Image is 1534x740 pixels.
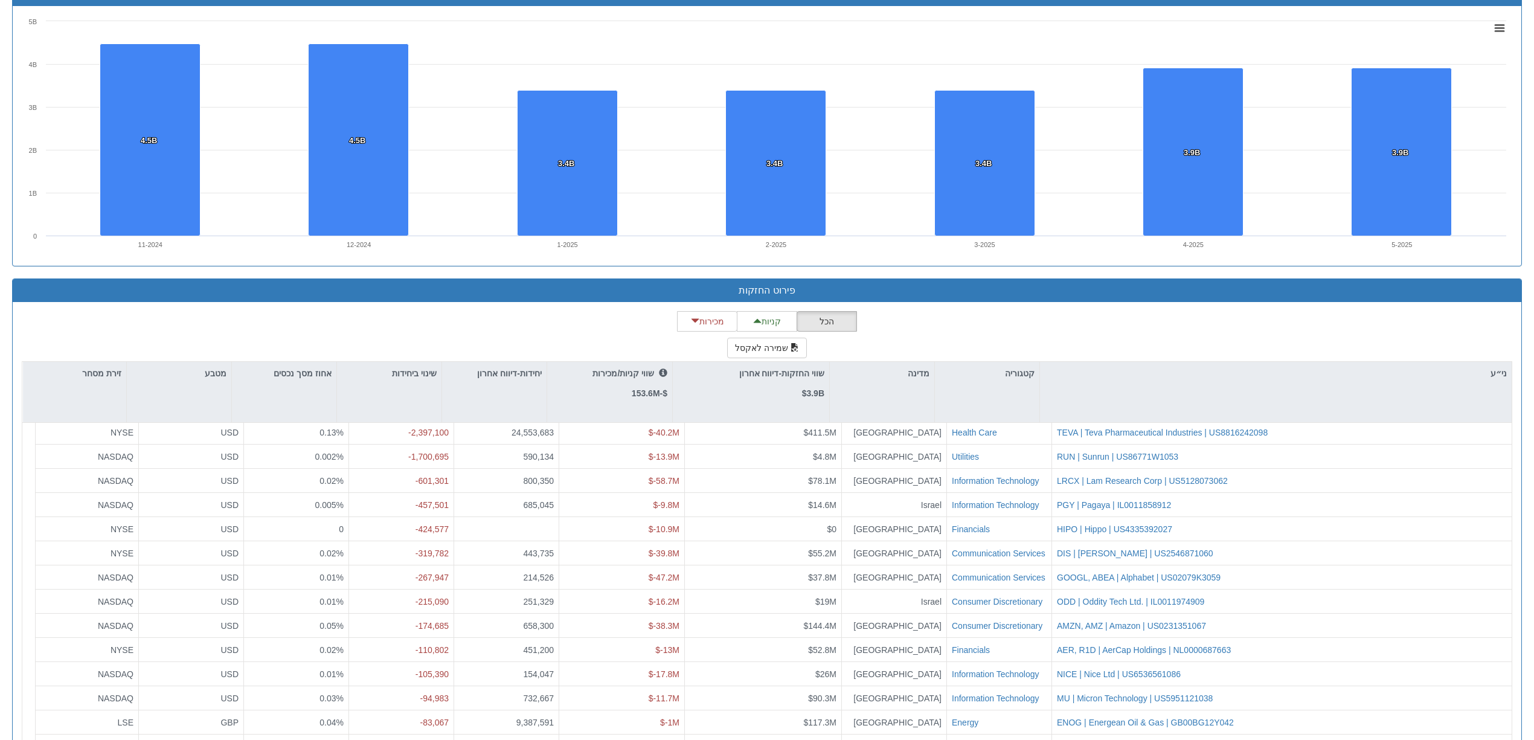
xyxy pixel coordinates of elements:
div: קטגוריה [935,362,1039,385]
span: $-11.7M [649,693,679,703]
div: ODD | Oddity Tech Ltd. | IL0011974909 [1057,596,1204,608]
p: שינוי ביחידות [392,367,437,380]
div: DIS | [PERSON_NAME] | US2546871060 [1057,547,1213,559]
div: [GEOGRAPHIC_DATA] [847,475,942,487]
div: 0.05% [249,620,344,632]
div: NYSE [40,426,133,439]
button: MU | Micron Technology | US5951121038 [1057,692,1213,704]
button: Energy [952,716,978,729]
div: -457,501 [354,499,449,511]
div: Financials [952,523,990,535]
tspan: 3.9B [1184,148,1200,157]
div: -83,067 [354,716,449,729]
div: GBP [144,716,239,729]
div: 0.02% [249,475,344,487]
div: USD [144,596,239,608]
p: שווי החזקות-דיווח אחרון [739,367,824,380]
button: ENOG | Energean Oil & Gas | GB00BG12Y042 [1057,716,1234,729]
span: $117.3M [804,718,836,727]
button: Financials [952,644,990,656]
button: קניות [737,311,797,332]
button: Consumer Discretionary [952,596,1042,608]
button: TEVA | Teva Pharmaceutical Industries | US8816242098 [1057,426,1268,439]
div: [GEOGRAPHIC_DATA] [847,716,942,729]
div: 0.13% [249,426,344,439]
span: $411.5M [804,428,836,437]
div: NASDAQ [40,451,133,463]
span: $90.3M [808,693,836,703]
div: [GEOGRAPHIC_DATA] [847,547,942,559]
div: 443,735 [459,547,554,559]
text: 12-2024 [347,241,371,248]
text: 5B [29,18,37,25]
text: 4-2025 [1183,241,1204,248]
button: Information Technology [952,668,1039,680]
tspan: 3.4B [558,159,574,168]
div: 451,200 [459,644,554,656]
div: HIPO | Hippo | US4335392027 [1057,523,1172,535]
div: 658,300 [459,620,554,632]
text: 0 [33,233,37,240]
div: -174,685 [354,620,449,632]
text: 3-2025 [974,241,995,248]
div: [GEOGRAPHIC_DATA] [847,620,942,632]
span: $-13.9M [649,452,679,462]
div: מדינה [830,362,934,385]
span: $-38.3M [649,621,679,631]
div: 251,329 [459,596,554,608]
span: $37.8M [808,573,836,582]
div: -424,577 [354,523,449,535]
div: 0.01% [249,668,344,680]
div: LSE [40,716,133,729]
div: PGY | Pagaya | IL0011858912 [1057,499,1171,511]
div: 154,047 [459,668,554,680]
button: Communication Services [952,571,1045,584]
div: זירת מסחר [23,362,126,385]
text: 3B [29,104,37,111]
div: [GEOGRAPHIC_DATA] [847,692,942,704]
button: AER, R1D | AerCap Holdings | NL0000687663 [1057,644,1231,656]
div: Utilities [952,451,979,463]
div: [GEOGRAPHIC_DATA] [847,668,942,680]
div: [GEOGRAPHIC_DATA] [847,426,942,439]
h3: פירוט החזקות [22,285,1512,296]
div: -267,947 [354,571,449,584]
div: USD [144,475,239,487]
span: $-40.2M [649,428,679,437]
div: NYSE [40,523,133,535]
button: NICE | Nice Ltd | US6536561086 [1057,668,1181,680]
tspan: 3.4B [975,159,992,168]
div: AMZN, AMZ | Amazon | US0231351067 [1057,620,1206,632]
button: Communication Services [952,547,1045,559]
div: Information Technology [952,692,1039,704]
div: 800,350 [459,475,554,487]
div: 0 [249,523,344,535]
div: [GEOGRAPHIC_DATA] [847,451,942,463]
strong: $3.9B [802,388,824,398]
div: GOOGL, ABEA | Alphabet | US02079K3059 [1057,571,1221,584]
div: אחוז מסך נכסים [232,362,336,385]
div: 0.03% [249,692,344,704]
tspan: 4.5B [349,136,365,145]
text: 2B [29,147,37,154]
div: USD [144,571,239,584]
div: 214,526 [459,571,554,584]
span: $-47.2M [649,573,679,582]
span: $-39.8M [649,549,679,558]
span: $14.6M [808,500,836,510]
button: Health Care [952,426,997,439]
tspan: 4.5B [141,136,157,145]
span: $-58.7M [649,476,679,486]
button: LRCX | Lam Research Corp | US5128073062 [1057,475,1228,487]
button: RUN | Sunrun | US86771W1053 [1057,451,1178,463]
div: -2,397,100 [354,426,449,439]
button: Information Technology [952,499,1039,511]
span: $144.4M [804,621,836,631]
